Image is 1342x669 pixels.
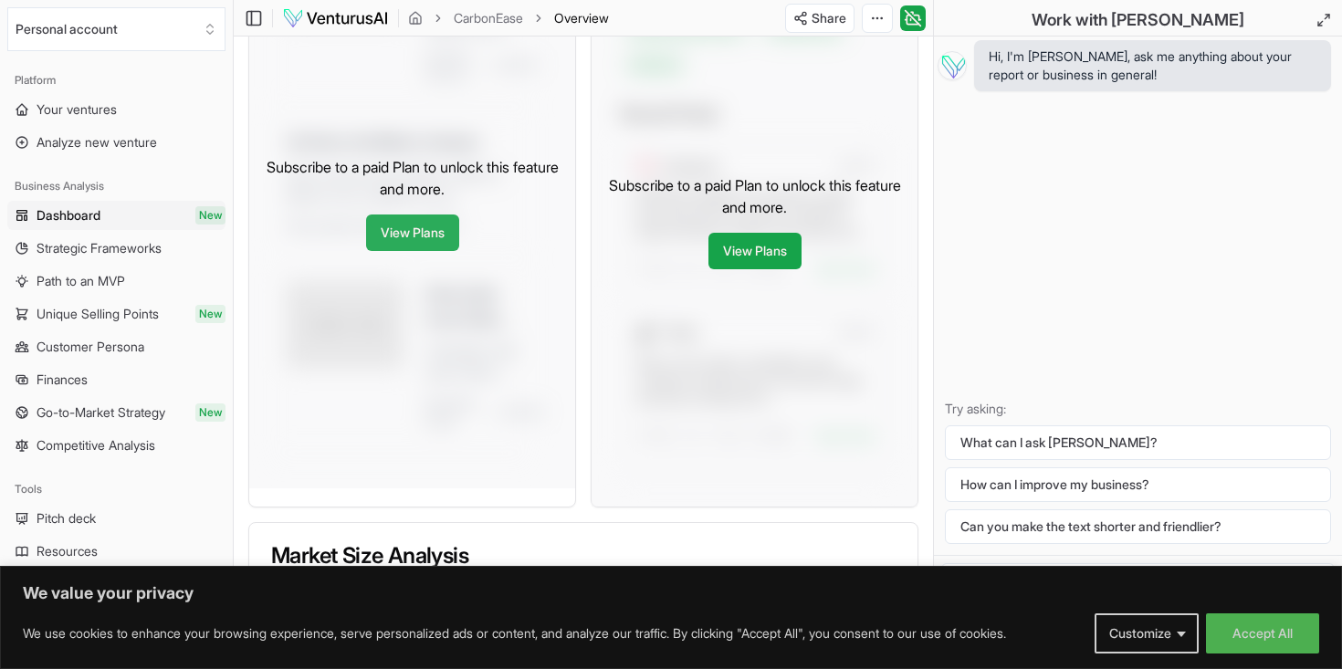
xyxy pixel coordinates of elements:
button: Customize [1095,613,1199,653]
a: Competitive Analysis [7,431,225,460]
a: View Plans [366,214,459,251]
p: We use cookies to enhance your browsing experience, serve personalized ads or content, and analyz... [23,622,1006,644]
a: Resources [7,537,225,566]
nav: breadcrumb [408,9,609,27]
span: Dashboard [37,206,100,225]
p: Try asking: [945,400,1331,418]
span: Go-to-Market Strategy [37,403,165,422]
span: New [195,403,225,422]
img: Vera [938,51,967,80]
span: Competitive Analysis [37,436,155,455]
div: Tools [7,475,225,504]
span: Unique Selling Points [37,305,159,323]
a: Finances [7,365,225,394]
span: Strategic Frameworks [37,239,162,257]
span: New [195,206,225,225]
p: Subscribe to a paid Plan to unlock this feature and more. [264,156,561,200]
span: Finances [37,371,88,389]
a: Go-to-Market StrategyNew [7,398,225,427]
button: What can I ask [PERSON_NAME]? [945,425,1331,460]
button: How can I improve my business? [945,467,1331,502]
button: Select an organization [7,7,225,51]
span: Share [812,9,846,27]
a: Path to an MVP [7,267,225,296]
button: Can you make the text shorter and friendlier? [945,509,1331,544]
div: Platform [7,66,225,95]
a: Pitch deck [7,504,225,533]
span: Your ventures [37,100,117,119]
a: View Plans [708,233,802,269]
a: DashboardNew [7,201,225,230]
div: Business Analysis [7,172,225,201]
a: Your ventures [7,95,225,124]
p: We value your privacy [23,582,1319,604]
span: Customer Persona [37,338,144,356]
img: logo [282,7,389,29]
span: Hi, I'm [PERSON_NAME], ask me anything about your report or business in general! [989,47,1316,84]
a: Customer Persona [7,332,225,361]
span: New [195,305,225,323]
button: Accept All [1206,613,1319,653]
span: Analyze new venture [37,133,157,152]
span: Pitch deck [37,509,96,528]
a: Strategic Frameworks [7,234,225,263]
h2: Work with [PERSON_NAME] [1032,7,1244,33]
span: Overview [554,9,609,27]
span: Resources [37,542,98,560]
span: Path to an MVP [37,272,125,290]
a: Unique Selling PointsNew [7,299,225,329]
button: Share [785,4,854,33]
a: Analyze new venture [7,128,225,157]
p: Subscribe to a paid Plan to unlock this feature and more. [606,174,903,218]
a: CarbonEase [454,9,523,27]
h3: Market Size Analysis [271,545,896,567]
